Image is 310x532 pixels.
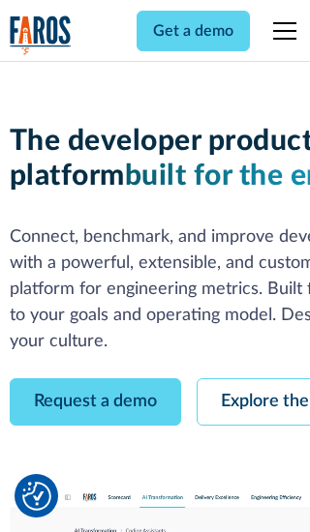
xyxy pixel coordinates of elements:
[22,482,51,511] button: Cookie Settings
[22,482,51,511] img: Revisit consent button
[137,11,250,51] a: Get a demo
[262,8,300,54] div: menu
[10,15,72,55] a: home
[10,378,181,426] a: Request a demo
[10,15,72,55] img: Logo of the analytics and reporting company Faros.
